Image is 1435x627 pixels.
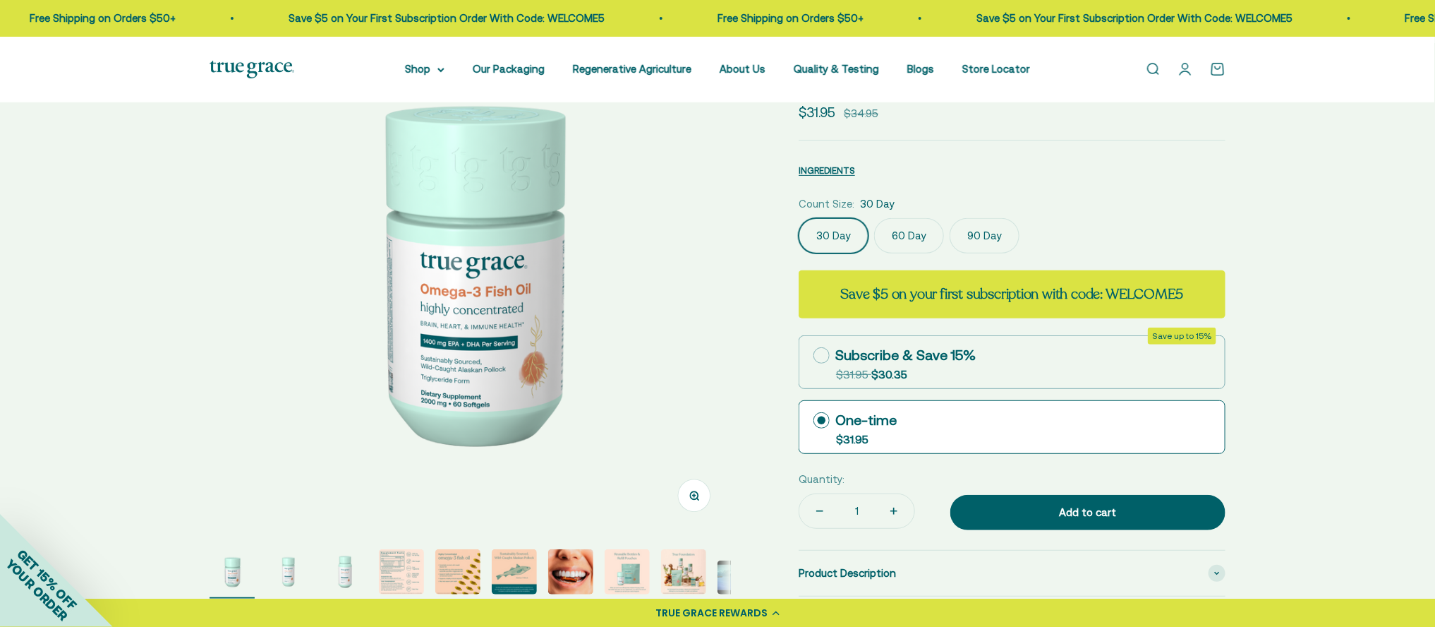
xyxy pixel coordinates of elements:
[266,549,311,595] img: Omega-3 Fish Oil
[873,494,914,528] button: Increase quantity
[799,471,844,488] label: Quantity:
[322,549,368,599] button: Go to item 3
[379,549,424,599] button: Go to item 4
[907,63,934,75] a: Blogs
[266,549,311,599] button: Go to item 2
[950,495,1225,530] button: Add to cart
[435,549,480,595] img: - Sustainably sourced, wild-caught Alaskan fish - Provides 1400 mg of the essential fatty Acids E...
[605,549,650,599] button: Go to item 8
[840,285,1183,304] strong: Save $5 on your first subscription with code: WELCOME5
[794,63,879,75] a: Quality & Testing
[210,549,255,599] button: Go to item 1
[548,549,593,595] img: Alaskan Pollock live a short life and do not bio-accumulate heavy metals and toxins the way older...
[605,549,650,595] img: When you opt for our refill pouches instead of buying a whole new bottle every time you buy suppl...
[799,551,1225,596] summary: Product Description
[548,549,593,599] button: Go to item 7
[492,549,537,595] img: Our fish oil is traceable back to the specific fishery it came form, so you can check that it mee...
[379,549,424,595] img: We source our fish oil from Alaskan Pollock that have been freshly caught for human consumption i...
[799,162,855,179] button: INGREDIENTS
[221,10,537,27] p: Save $5 on Your First Subscription Order With Code: WELCOME5
[717,561,763,599] button: Go to item 10
[799,102,835,123] sale-price: $31.95
[860,196,895,213] span: 30 Day
[661,549,706,595] img: Our full product line provides a robust and comprehensive offering for a true foundation of healt...
[720,63,765,75] a: About Us
[573,63,691,75] a: Regenerative Agriculture
[799,494,840,528] button: Decrease quantity
[473,63,545,75] a: Our Packaging
[14,547,80,612] span: GET 15% OFF
[844,105,878,122] compare-at-price: $34.95
[210,549,255,595] img: Omega-3 Fish Oil for Brain, Heart, and Immune Health* Sustainably sourced, wild-caught Alaskan fi...
[661,549,706,599] button: Go to item 9
[962,63,1030,75] a: Store Locator
[322,549,368,595] img: Omega-3 Fish Oil
[405,61,444,78] summary: Shop
[799,165,855,176] span: INGREDIENTS
[492,549,537,599] button: Go to item 6
[799,565,896,582] span: Product Description
[979,504,1197,521] div: Add to cart
[909,10,1225,27] p: Save $5 on Your First Subscription Order With Code: WELCOME5
[650,12,796,24] a: Free Shipping on Orders $50+
[799,196,854,213] legend: Count Size:
[3,556,71,624] span: YOUR ORDER
[210,11,731,532] img: Omega-3 Fish Oil for Brain, Heart, and Immune Health* Sustainably sourced, wild-caught Alaskan fi...
[655,606,768,621] div: TRUE GRACE REWARDS
[435,549,480,599] button: Go to item 5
